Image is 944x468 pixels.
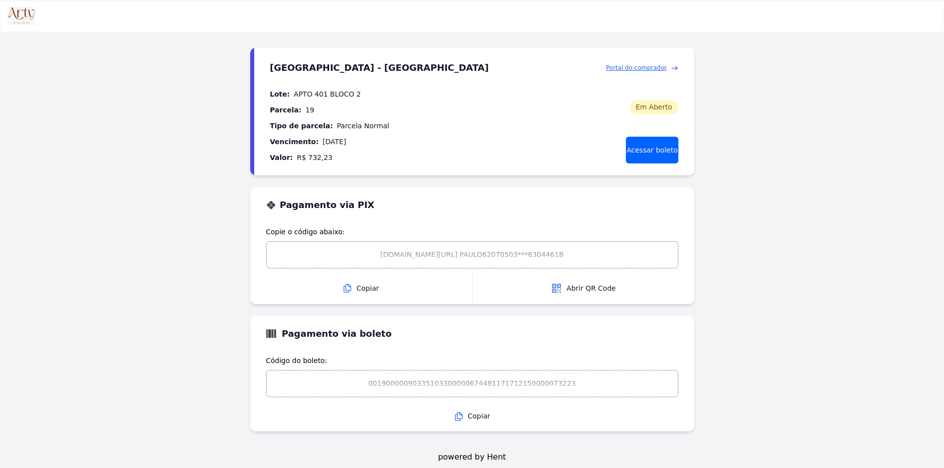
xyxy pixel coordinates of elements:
a: Portal do compradoreast [606,63,678,72]
a: Acessar boleto [626,137,678,163]
dt: Parcela: [270,104,302,116]
dd: 19 [305,104,314,116]
h3: Pagamento via boleto [282,328,392,340]
dd: Parcela Normal [337,120,389,132]
span: Abrir QR Code [551,282,615,294]
dt: Vencimento: [270,136,319,148]
dt: Tipo de parcela: [270,120,333,132]
button: Copiar [250,272,472,304]
button: Copiar [250,401,694,431]
dt: Valor: [270,152,293,163]
span: Portal do comprador [606,63,667,72]
span: Copiar [250,411,694,421]
dt: Lote: [270,88,290,100]
dd: [DATE] [323,136,346,148]
button: Abrir QR Code [473,272,694,304]
span: Copie o código abaixo: [266,227,678,237]
img: WhatsApp%20Image%202023-11-29%20at%2014.56.31.jpeg [8,7,35,25]
span: Copiar [250,283,472,294]
h3: [GEOGRAPHIC_DATA] - [GEOGRAPHIC_DATA] [270,62,489,74]
span: east [671,64,678,72]
div: Em Aberto [630,100,678,114]
dd: APTO 401 BLOCO 2 [294,88,361,100]
span: Código do boleto: [266,356,678,366]
dd: R$ 732,23 [297,152,333,163]
h3: Pagamento via PIX [280,199,375,211]
span: powered by Hent [438,451,506,463]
